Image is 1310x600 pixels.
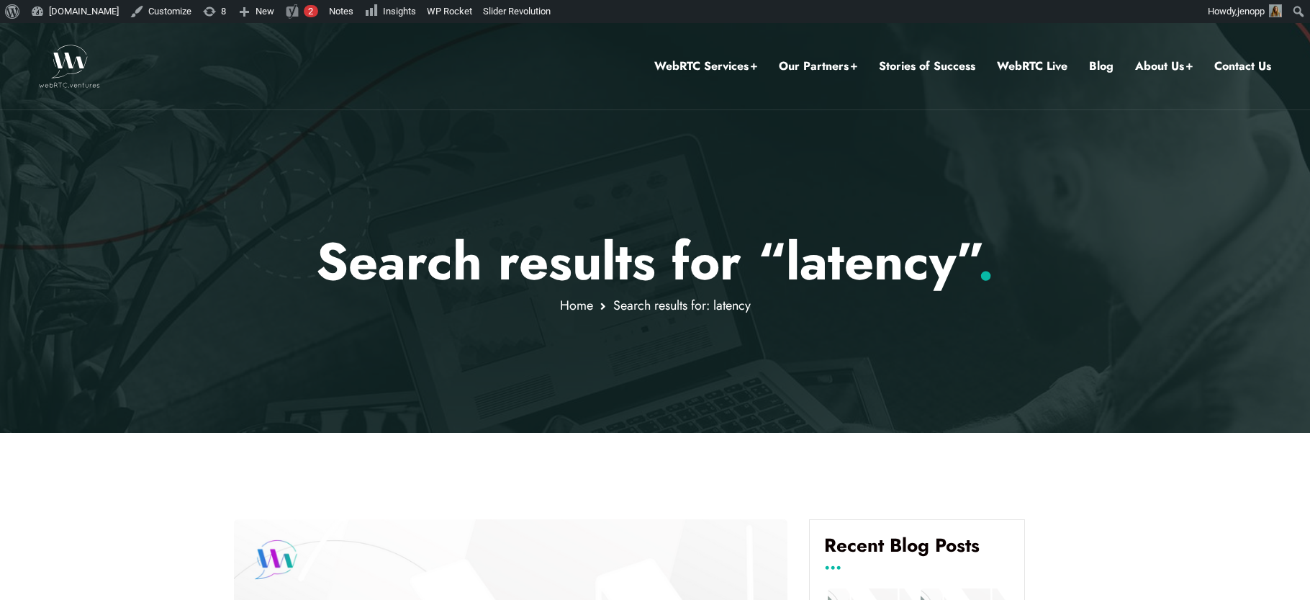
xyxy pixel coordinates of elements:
p: Search results for “latency” [234,230,1077,292]
img: WebRTC.ventures [39,45,100,88]
span: Slider Revolution [483,6,551,17]
span: Search results for: latency [613,296,751,315]
a: About Us [1135,57,1193,76]
a: Stories of Success [879,57,975,76]
span: 2 [308,6,313,17]
a: Our Partners [779,57,857,76]
a: Blog [1089,57,1113,76]
h4: Recent Blog Posts [824,534,1010,568]
span: jenopp [1237,6,1265,17]
a: Home [560,296,593,315]
a: WebRTC Live [997,57,1067,76]
a: Contact Us [1214,57,1271,76]
span: . [977,224,994,299]
a: WebRTC Services [654,57,757,76]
